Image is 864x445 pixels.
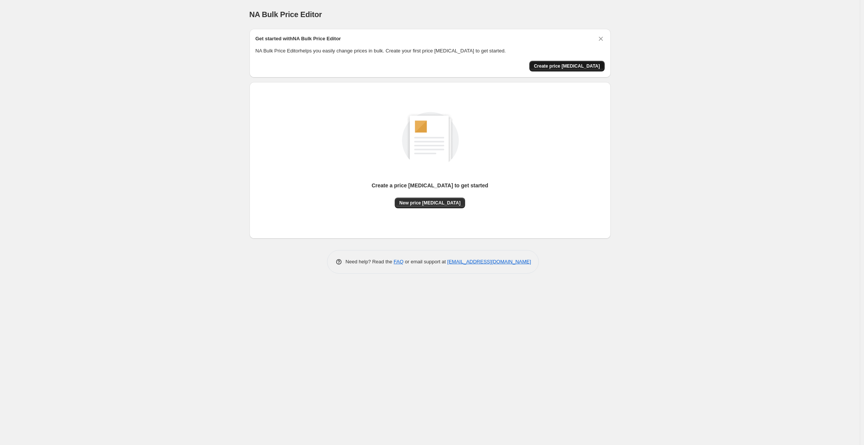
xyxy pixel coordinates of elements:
a: FAQ [394,259,403,264]
span: New price [MEDICAL_DATA] [399,200,461,206]
p: NA Bulk Price Editor helps you easily change prices in bulk. Create your first price [MEDICAL_DAT... [256,47,605,55]
span: Create price [MEDICAL_DATA] [534,63,600,69]
p: Create a price [MEDICAL_DATA] to get started [372,182,488,189]
h2: Get started with NA Bulk Price Editor [256,35,341,43]
button: Dismiss card [597,35,605,43]
a: [EMAIL_ADDRESS][DOMAIN_NAME] [447,259,531,264]
span: NA Bulk Price Editor [249,10,322,19]
span: Need help? Read the [346,259,394,264]
button: New price [MEDICAL_DATA] [395,198,465,208]
button: Create price change job [529,61,605,71]
span: or email support at [403,259,447,264]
